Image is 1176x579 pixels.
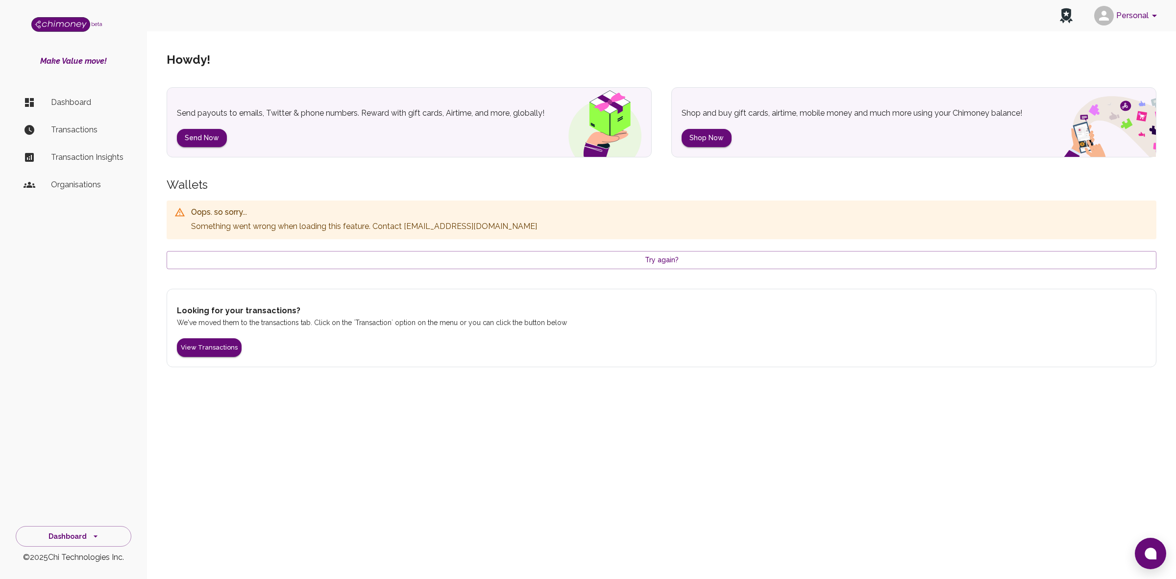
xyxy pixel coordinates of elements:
button: account of current user [1090,3,1164,28]
p: Shop and buy gift cards, airtime, mobile money and much more using your Chimoney balance! [682,107,1069,119]
h5: Howdy ! [167,52,210,68]
span: We've moved them to the transactions tab. Click on the `Transaction` option on the menu or you ca... [177,319,567,327]
button: Shop Now [682,129,732,147]
button: Open chat window [1135,538,1166,569]
p: Transactions [51,124,123,136]
img: social spend [1038,85,1156,157]
button: Dashboard [16,526,131,547]
strong: Looking for your transactions? [177,306,300,315]
p: Transaction Insights [51,151,123,163]
span: beta [91,21,102,27]
div: Oops. so sorry... [191,206,537,218]
p: Dashboard [51,97,123,108]
img: Logo [31,17,90,32]
button: View Transactions [177,338,242,357]
img: gift box [551,83,651,157]
button: Try again? [167,251,1156,269]
h5: Wallets [167,177,1156,193]
p: Organisations [51,179,123,191]
p: Something went wrong when loading this feature . Contact [EMAIL_ADDRESS][DOMAIN_NAME] [191,221,537,232]
button: Send Now [177,129,227,147]
p: Send payouts to emails, Twitter & phone numbers. Reward with gift cards, Airtime, and more, globa... [177,107,564,119]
